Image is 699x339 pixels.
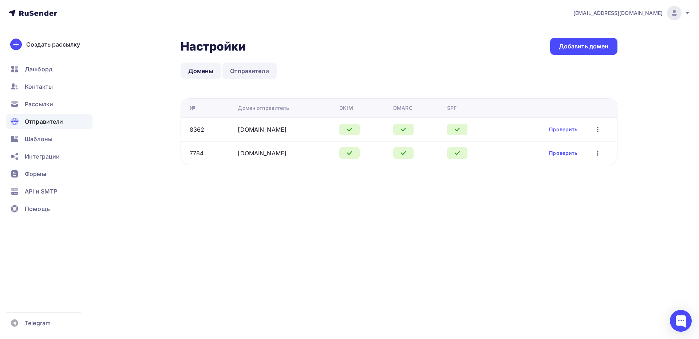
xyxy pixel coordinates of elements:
div: Домен отправитель [238,104,289,112]
a: Проверить [549,126,577,133]
span: Дашборд [25,65,52,73]
span: Помощь [25,204,50,213]
span: Рассылки [25,100,53,108]
div: 7784 [190,149,204,157]
span: Контакты [25,82,53,91]
a: Формы [6,167,92,181]
a: Домены [181,63,221,79]
span: Шаблоны [25,135,52,143]
span: Интеграции [25,152,60,161]
a: Отправители [6,114,92,129]
span: Telegram [25,319,51,327]
div: DKIM [339,104,353,112]
a: Рассылки [6,97,92,111]
div: DMARC [393,104,412,112]
a: [EMAIL_ADDRESS][DOMAIN_NAME] [573,6,690,20]
span: Формы [25,169,46,178]
div: № [190,104,195,112]
h2: Настройки [181,39,246,54]
a: Контакты [6,79,92,94]
a: [DOMAIN_NAME] [238,149,287,157]
a: Шаблоны [6,132,92,146]
span: Отправители [25,117,63,126]
div: Добавить домен [559,42,609,51]
a: [DOMAIN_NAME] [238,126,287,133]
div: 8362 [190,125,205,134]
span: [EMAIL_ADDRESS][DOMAIN_NAME] [573,9,663,17]
span: API и SMTP [25,187,57,196]
div: Создать рассылку [26,40,80,49]
a: Дашборд [6,62,92,76]
a: Проверить [549,149,577,157]
a: Отправители [222,63,277,79]
div: SPF [447,104,457,112]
